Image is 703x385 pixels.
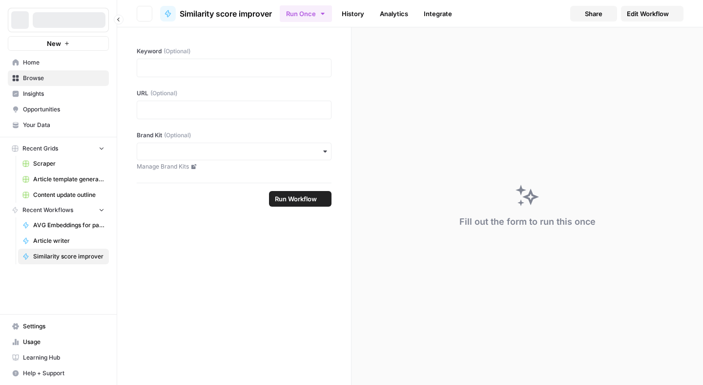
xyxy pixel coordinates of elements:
a: Article template generator [18,171,109,187]
button: Help + Support [8,365,109,381]
span: Scraper [33,159,104,168]
a: AVG Embeddings for page and Target Keyword [18,217,109,233]
span: Help + Support [23,369,104,378]
button: Run Once [280,5,332,22]
span: Learning Hub [23,353,104,362]
a: Similarity score improver [18,249,109,264]
span: Run Workflow [275,194,317,204]
span: (Optional) [164,47,190,56]
span: Your Data [23,121,104,129]
a: Opportunities [8,102,109,117]
button: New [8,36,109,51]
a: Manage Brand Kits [137,162,331,171]
a: Insights [8,86,109,102]
button: Run Workflow [269,191,331,207]
button: Recent Workflows [8,203,109,217]
a: Home [8,55,109,70]
span: Edit Workflow [627,9,669,19]
a: Settings [8,319,109,334]
span: Insights [23,89,104,98]
a: Article writer [18,233,109,249]
a: Browse [8,70,109,86]
a: Scraper [18,156,109,171]
a: Your Data [8,117,109,133]
span: Share [585,9,602,19]
span: Opportunities [23,105,104,114]
button: Recent Grids [8,141,109,156]
a: Learning Hub [8,350,109,365]
span: Article template generator [33,175,104,184]
div: Fill out the form to run this once [459,215,596,229]
span: Usage [23,338,104,346]
span: New [47,39,61,48]
span: AVG Embeddings for page and Target Keyword [33,221,104,230]
label: Brand Kit [137,131,331,140]
a: History [336,6,370,21]
span: Content update outline [33,191,104,199]
span: (Optional) [164,131,191,140]
span: Recent Grids [22,144,58,153]
a: Analytics [374,6,414,21]
span: Similarity score improver [33,252,104,261]
label: Keyword [137,47,331,56]
a: Edit Workflow [621,6,683,21]
span: Recent Workflows [22,206,73,214]
span: (Optional) [150,89,177,98]
span: Browse [23,74,104,83]
a: Content update outline [18,187,109,203]
span: Article writer [33,236,104,245]
label: URL [137,89,331,98]
a: Similarity score improver [160,6,272,21]
span: Settings [23,322,104,331]
span: Home [23,58,104,67]
a: Integrate [418,6,458,21]
button: Share [570,6,617,21]
a: Usage [8,334,109,350]
span: Similarity score improver [180,8,272,20]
